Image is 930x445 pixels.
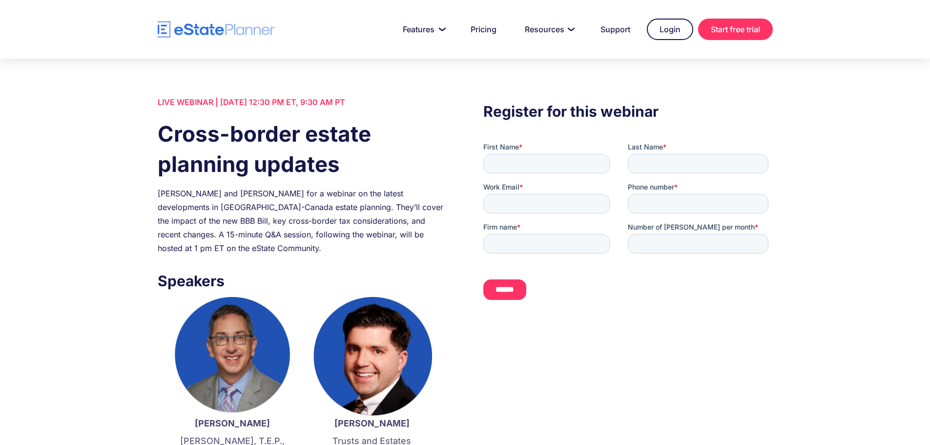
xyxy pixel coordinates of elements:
[391,20,454,39] a: Features
[589,20,642,39] a: Support
[158,187,447,255] div: [PERSON_NAME] and [PERSON_NAME] for a webinar on the latest developments in [GEOGRAPHIC_DATA]-Can...
[483,142,772,308] iframe: Form 0
[459,20,508,39] a: Pricing
[158,119,447,179] h1: Cross-border estate planning updates
[698,19,773,40] a: Start free trial
[334,418,410,428] strong: [PERSON_NAME]
[513,20,584,39] a: Resources
[158,270,447,292] h3: Speakers
[158,21,275,38] a: home
[483,100,772,123] h3: Register for this webinar
[195,418,270,428] strong: [PERSON_NAME]
[158,95,447,109] div: LIVE WEBINAR | [DATE] 12:30 PM ET, 9:30 AM PT
[647,19,693,40] a: Login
